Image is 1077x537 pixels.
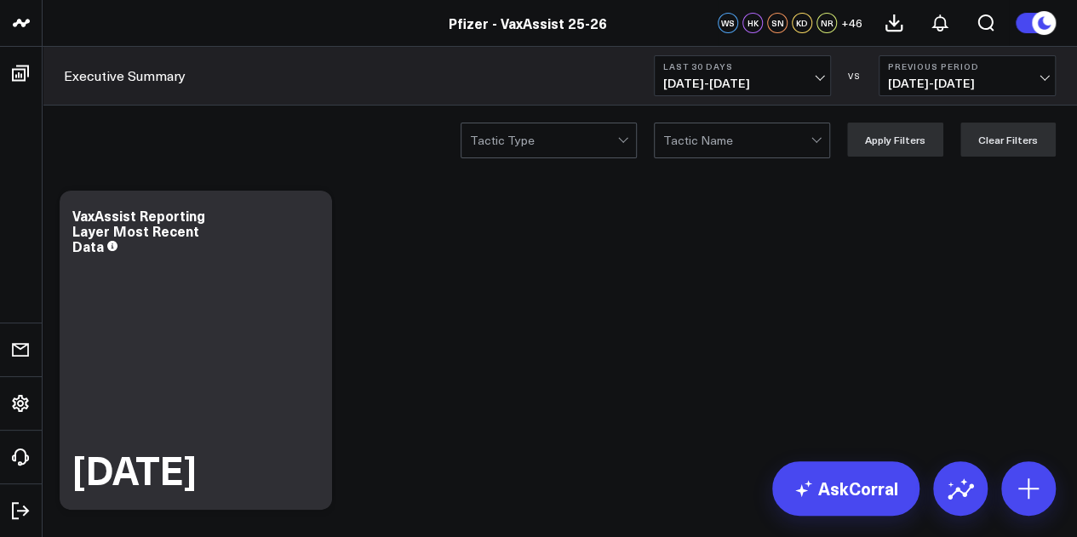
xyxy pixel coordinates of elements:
div: KD [792,13,812,33]
div: VaxAssist Reporting Layer Most Recent Data [72,206,205,255]
b: Previous Period [888,61,1046,71]
a: Pfizer - VaxAssist 25-26 [449,14,607,32]
span: [DATE] - [DATE] [888,77,1046,90]
span: [DATE] - [DATE] [663,77,822,90]
a: Executive Summary [64,66,186,85]
button: +46 [841,13,862,33]
button: Previous Period[DATE]-[DATE] [879,55,1056,96]
a: AskCorral [772,461,919,516]
b: Last 30 Days [663,61,822,71]
span: + 46 [841,17,862,29]
div: SN [767,13,788,33]
button: Clear Filters [960,123,1056,157]
div: NR [816,13,837,33]
div: WS [718,13,738,33]
button: Last 30 Days[DATE]-[DATE] [654,55,831,96]
button: Apply Filters [847,123,943,157]
div: HK [742,13,763,33]
div: VS [839,71,870,81]
div: [DATE] [72,450,197,488]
